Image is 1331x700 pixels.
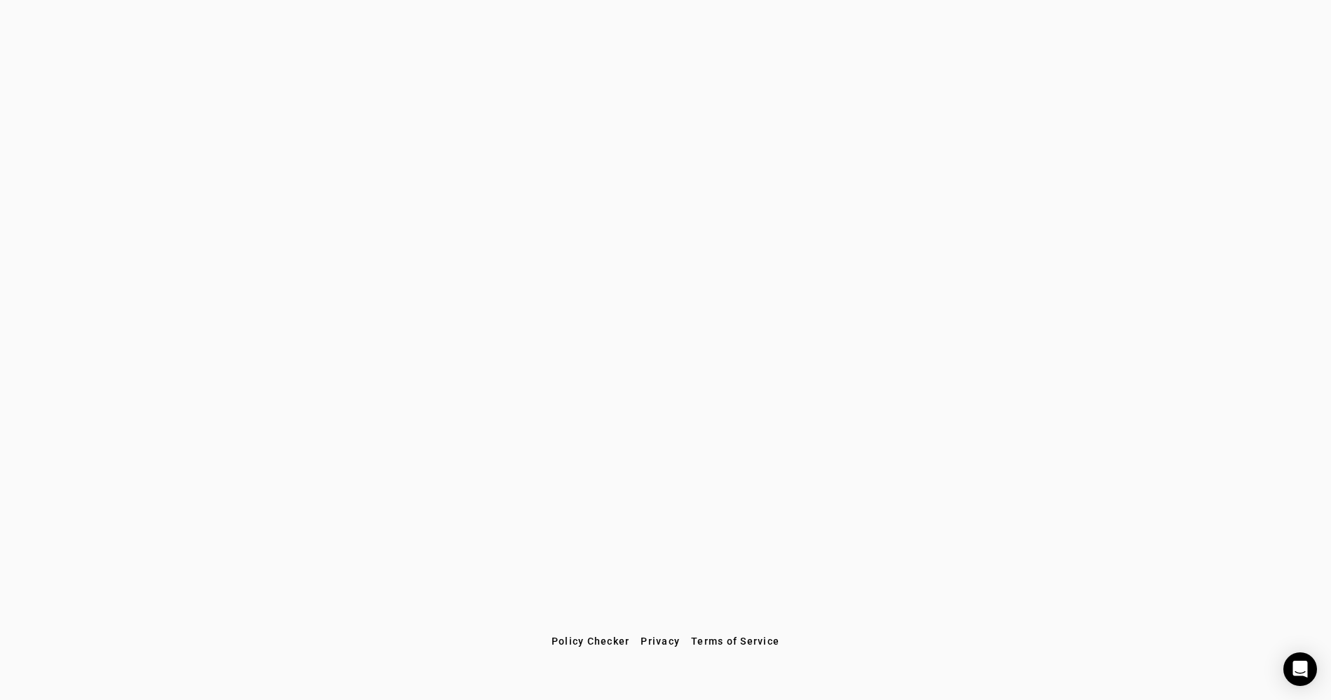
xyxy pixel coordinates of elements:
[685,629,785,654] button: Terms of Service
[1283,652,1317,686] div: Open Intercom Messenger
[546,629,636,654] button: Policy Checker
[641,636,680,647] span: Privacy
[552,636,630,647] span: Policy Checker
[691,636,779,647] span: Terms of Service
[635,629,685,654] button: Privacy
